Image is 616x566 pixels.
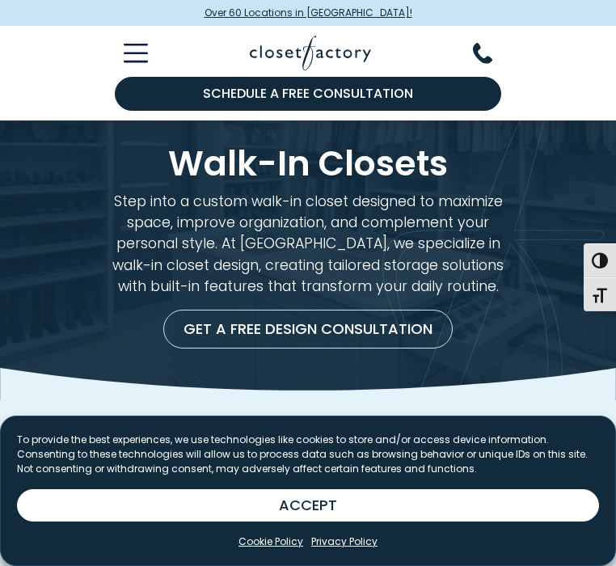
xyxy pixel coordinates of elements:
[250,36,371,70] img: Closet Factory Logo
[584,277,616,311] button: Toggle Font size
[163,310,453,348] a: Get a Free Design Consultation
[17,489,599,522] button: ACCEPT
[104,146,512,180] h1: Walk-In Closets
[473,43,512,64] button: Phone Number
[104,44,148,63] button: Toggle Mobile Menu
[104,191,512,298] p: Step into a custom walk-in closet designed to maximize space, improve organization, and complemen...
[584,243,616,277] button: Toggle High Contrast
[205,6,412,20] span: Over 60 Locations in [GEOGRAPHIC_DATA]!
[17,433,599,476] p: To provide the best experiences, we use technologies like cookies to store and/or access device i...
[238,534,303,549] a: Cookie Policy
[311,534,378,549] a: Privacy Policy
[115,77,502,111] a: Schedule a Free Consultation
